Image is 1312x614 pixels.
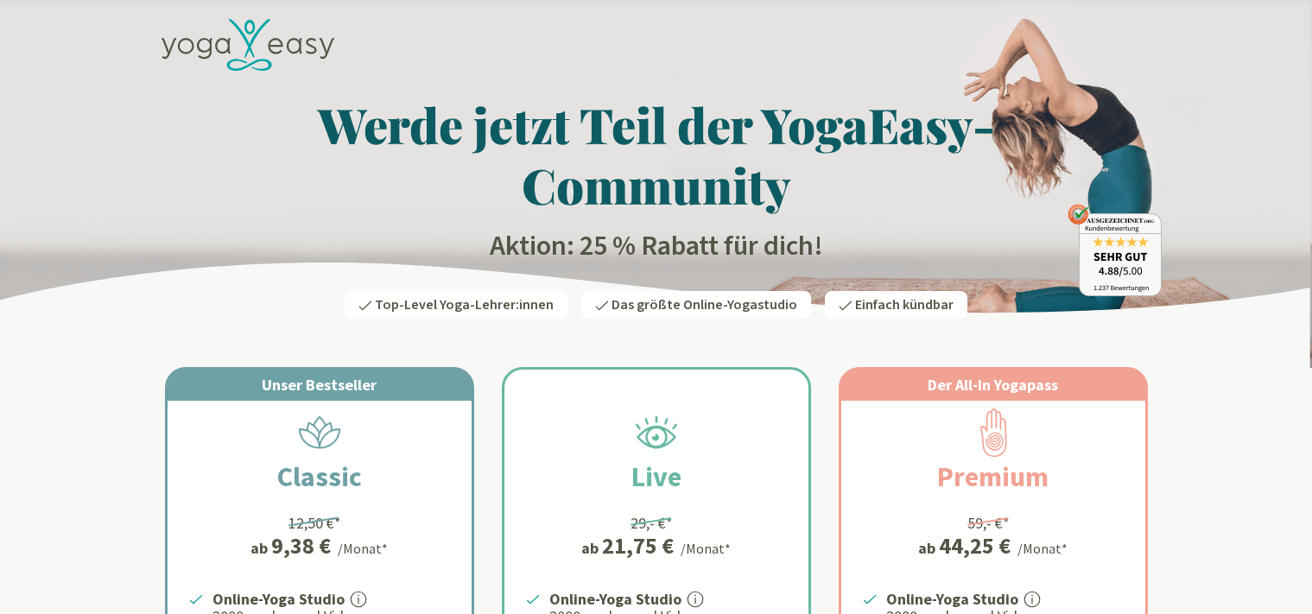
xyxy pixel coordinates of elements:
span: Einfach kündbar [855,295,954,314]
span: Unser Bestseller [262,375,377,395]
div: /Monat* [1017,538,1068,559]
div: 12,50 €* [288,511,341,535]
h2: Live [590,456,723,497]
strong: Online-Yoga Studio [549,589,681,609]
div: /Monat* [681,538,731,559]
strong: Online-Yoga Studio [212,589,345,609]
strong: Online-Yoga Studio [886,589,1018,609]
img: ausgezeichnet_badge.png [1068,204,1162,296]
div: /Monat* [338,538,388,559]
span: Top-Level Yoga-Lehrer:innen [375,295,554,314]
div: 21,75 € [602,535,674,557]
span: ab [250,536,271,560]
span: ab [581,536,602,560]
h2: Classic [236,456,403,497]
h1: Werde jetzt Teil der YogaEasy-Community [151,94,1162,215]
span: Das größte Online-Yogastudio [612,295,797,314]
span: ab [918,536,939,560]
div: 59,- €* [967,511,1010,535]
div: 29,- €* [631,511,673,535]
div: 9,38 € [271,535,331,557]
h2: Premium [896,456,1090,497]
h2: Aktion: 25 % Rabatt für dich! [151,229,1162,263]
span: Der All-In Yogapass [928,375,1058,395]
div: 44,25 € [939,535,1011,557]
